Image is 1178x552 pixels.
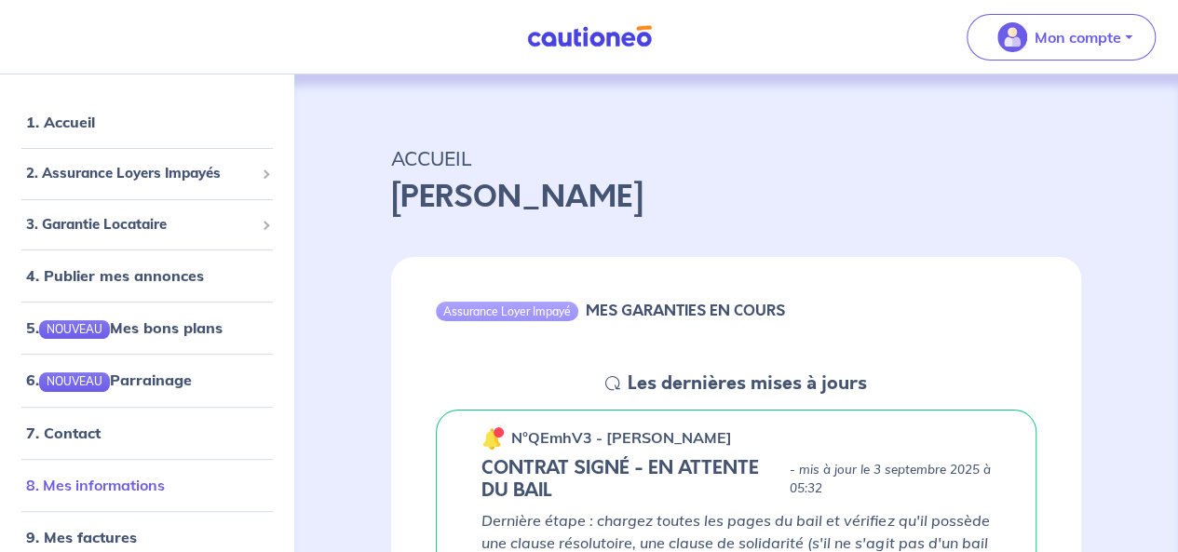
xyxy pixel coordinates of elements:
a: 9. Mes factures [26,528,137,546]
div: 5.NOUVEAUMes bons plans [7,309,287,346]
h5: Les dernières mises à jours [628,372,867,395]
a: 1. Accueil [26,113,95,131]
div: 7. Contact [7,414,287,451]
div: 8. Mes informations [7,466,287,504]
a: 7. Contact [26,424,101,442]
div: 1. Accueil [7,103,287,141]
h5: CONTRAT SIGNÉ - EN ATTENTE DU BAIL [481,457,781,502]
p: Mon compte [1035,26,1121,48]
a: 8. Mes informations [26,476,165,494]
span: 2. Assurance Loyers Impayés [26,163,254,184]
p: ACCUEIL [391,141,1081,175]
div: 4. Publier mes annonces [7,257,287,294]
img: 🔔 [481,427,504,450]
p: - mis à jour le 3 septembre 2025 à 05:32 [789,461,991,498]
p: [PERSON_NAME] [391,175,1081,220]
div: state: CONTRACT-SIGNED, Context: NEW,MAYBE-CERTIFICATE,ALONE,LESSOR-DOCUMENTS [481,457,991,502]
a: 4. Publier mes annonces [26,266,204,285]
h6: MES GARANTIES EN COURS [586,302,785,319]
p: n°QEmhV3 - [PERSON_NAME] [511,426,732,449]
img: Cautioneo [520,25,659,48]
div: 2. Assurance Loyers Impayés [7,155,287,192]
div: 6.NOUVEAUParrainage [7,361,287,398]
button: illu_account_valid_menu.svgMon compte [967,14,1156,61]
a: 5.NOUVEAUMes bons plans [26,318,223,337]
div: 3. Garantie Locataire [7,207,287,243]
a: 6.NOUVEAUParrainage [26,370,192,389]
img: illu_account_valid_menu.svg [997,22,1027,52]
span: 3. Garantie Locataire [26,214,254,236]
div: Assurance Loyer Impayé [436,302,578,320]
